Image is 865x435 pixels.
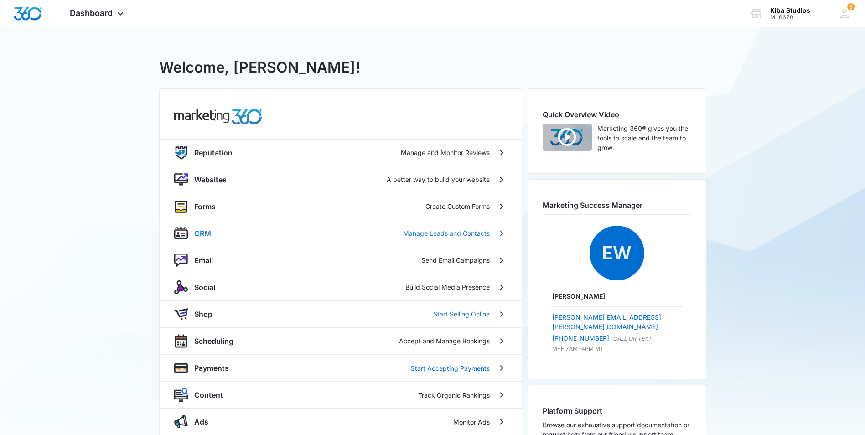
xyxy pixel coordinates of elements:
a: paymentsPaymentsStart Accepting Payments [160,354,522,381]
p: Track Organic Rankings [418,390,490,400]
img: social [174,280,188,294]
img: nurture [174,254,188,267]
span: 5 [847,3,855,10]
a: contentContentTrack Organic Rankings [160,381,522,408]
p: M-F 7AM-4PM MT [552,345,682,353]
img: website [174,173,188,186]
h1: Welcome, [PERSON_NAME]! [159,57,360,78]
a: [PERSON_NAME][EMAIL_ADDRESS][PERSON_NAME][DOMAIN_NAME] [552,313,661,331]
a: schedulingSchedulingAccept and Manage Bookings [160,327,522,355]
div: account id [770,14,810,21]
p: Manage and Monitor Reviews [401,148,490,157]
p: CRM [194,228,211,239]
p: Monitor Ads [453,417,490,427]
img: shopApp [174,307,188,321]
a: [PHONE_NUMBER] [552,333,609,343]
p: Scheduling [194,336,233,347]
p: Accept and Manage Bookings [399,336,490,346]
p: Marketing 360® gives you the tools to scale and the team to grow. [597,124,691,152]
p: Websites [194,174,227,185]
p: Social [194,282,215,293]
p: Start Accepting Payments [411,363,490,373]
img: common.products.marketing.title [174,109,263,124]
p: Create Custom Forms [425,202,490,211]
a: websiteWebsitesA better way to build your website [160,166,522,193]
p: [PERSON_NAME] [552,291,682,301]
p: CALL OR TEXT [613,335,652,343]
img: scheduling [174,334,188,348]
span: EW [590,226,644,280]
a: adsAdsMonitor Ads [160,408,522,435]
img: content [174,388,188,402]
a: crmCRMManage Leads and Contacts [160,220,522,247]
div: account name [770,7,810,14]
p: Build Social Media Presence [405,282,490,292]
p: Forms [194,201,216,212]
div: notifications count [847,3,855,10]
img: forms [174,200,188,213]
p: Email [194,255,213,266]
a: socialSocialBuild Social Media Presence [160,274,522,300]
p: Manage Leads and Contacts [403,228,490,238]
h2: Marketing Success Manager [543,200,691,211]
a: reputationReputationManage and Monitor Reviews [160,139,522,166]
img: crm [174,227,188,240]
h2: Quick Overview Video [543,109,691,120]
img: ads [174,415,188,429]
p: Send Email Campaigns [421,255,490,265]
a: formsFormsCreate Custom Forms [160,193,522,220]
p: Start Selling Online [433,309,490,319]
img: payments [174,361,188,375]
p: Ads [194,416,208,427]
p: Reputation [194,147,233,158]
a: nurtureEmailSend Email Campaigns [160,247,522,274]
p: Content [194,389,223,400]
p: A better way to build your website [387,175,490,184]
img: Quick Overview Video [543,124,592,151]
a: shopAppShopStart Selling Online [160,300,522,327]
p: Payments [194,362,229,373]
h2: Platform Support [543,405,691,416]
img: reputation [174,146,188,160]
span: Dashboard [70,8,113,18]
p: Shop [194,309,212,320]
